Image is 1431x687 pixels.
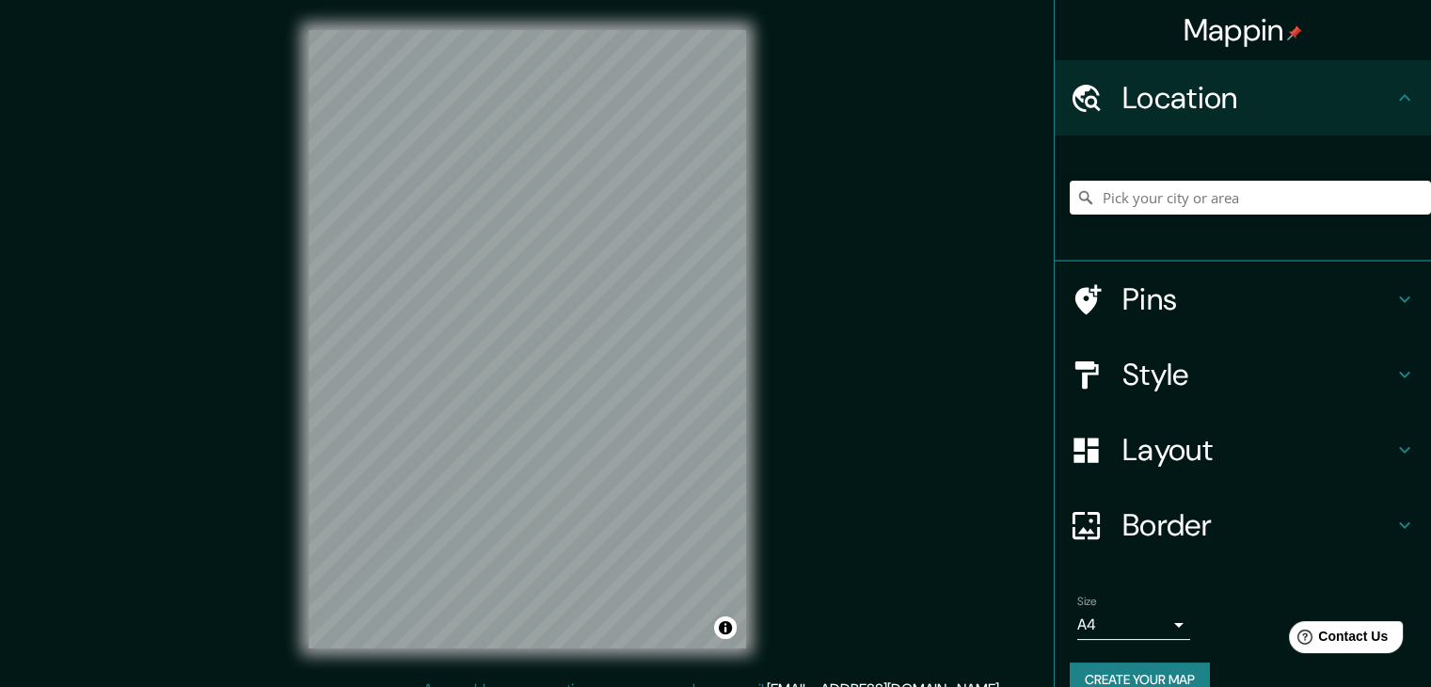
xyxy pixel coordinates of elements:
h4: Style [1122,356,1393,393]
div: A4 [1077,610,1190,640]
div: Layout [1055,412,1431,487]
label: Size [1077,594,1097,610]
canvas: Map [309,30,746,648]
h4: Border [1122,506,1393,544]
img: pin-icon.png [1287,25,1302,40]
div: Pins [1055,262,1431,337]
h4: Pins [1122,280,1393,318]
div: Style [1055,337,1431,412]
h4: Location [1122,79,1393,117]
button: Toggle attribution [714,616,737,639]
h4: Layout [1122,431,1393,469]
input: Pick your city or area [1070,181,1431,215]
div: Location [1055,60,1431,136]
iframe: Help widget launcher [1264,614,1410,666]
h4: Mappin [1184,11,1303,49]
div: Border [1055,487,1431,563]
